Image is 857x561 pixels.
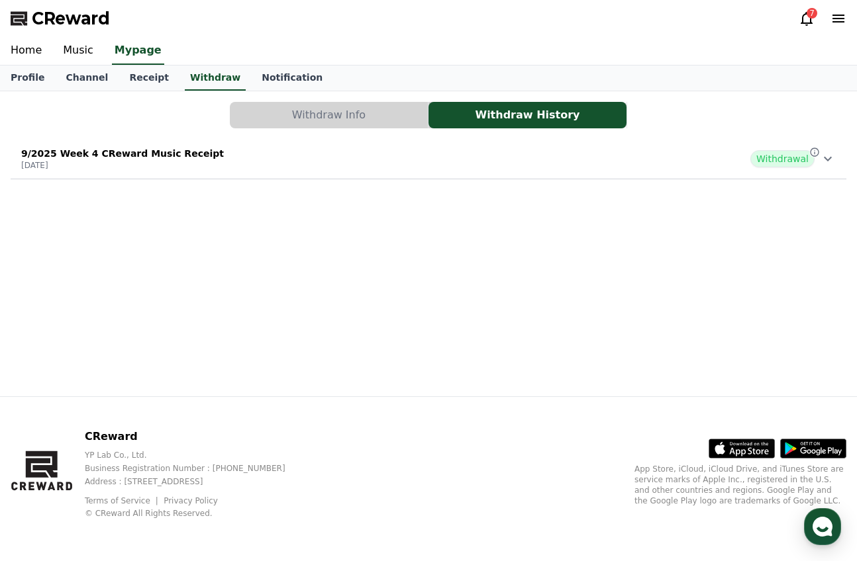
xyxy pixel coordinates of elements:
p: © CReward All Rights Reserved. [85,508,307,519]
p: CReward [85,429,307,445]
a: Messages [87,419,171,453]
p: YP Lab Co., Ltd. [85,450,307,460]
a: Channel [55,65,119,91]
a: Privacy Policy [164,496,218,505]
p: 9/2025 Week 4 CReward Music Receipt [21,147,224,160]
a: Receipt [119,65,179,91]
p: Business Registration Number : [PHONE_NUMBER] [85,463,307,474]
p: App Store, iCloud, iCloud Drive, and iTunes Store are service marks of Apple Inc., registered in ... [634,464,846,506]
a: Mypage [112,37,164,65]
span: Home [34,439,57,450]
a: 7 [799,11,815,26]
p: [DATE] [21,160,224,171]
a: Notification [251,65,333,91]
a: Music [52,37,104,65]
a: Terms of Service [85,496,160,505]
div: 7 [807,8,817,19]
span: Withdrawal [750,150,815,167]
a: Settings [171,419,254,453]
button: 9/2025 Week 4 CReward Music Receipt [DATE] Withdrawal [11,139,846,179]
span: Settings [196,439,228,450]
a: Withdraw [185,65,246,91]
a: Withdraw History [428,102,627,128]
p: Address : [STREET_ADDRESS] [85,476,307,487]
button: Withdraw Info [230,102,428,128]
span: CReward [32,8,110,29]
a: Home [4,419,87,453]
span: Messages [110,440,149,451]
a: CReward [11,8,110,29]
button: Withdraw History [428,102,627,128]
